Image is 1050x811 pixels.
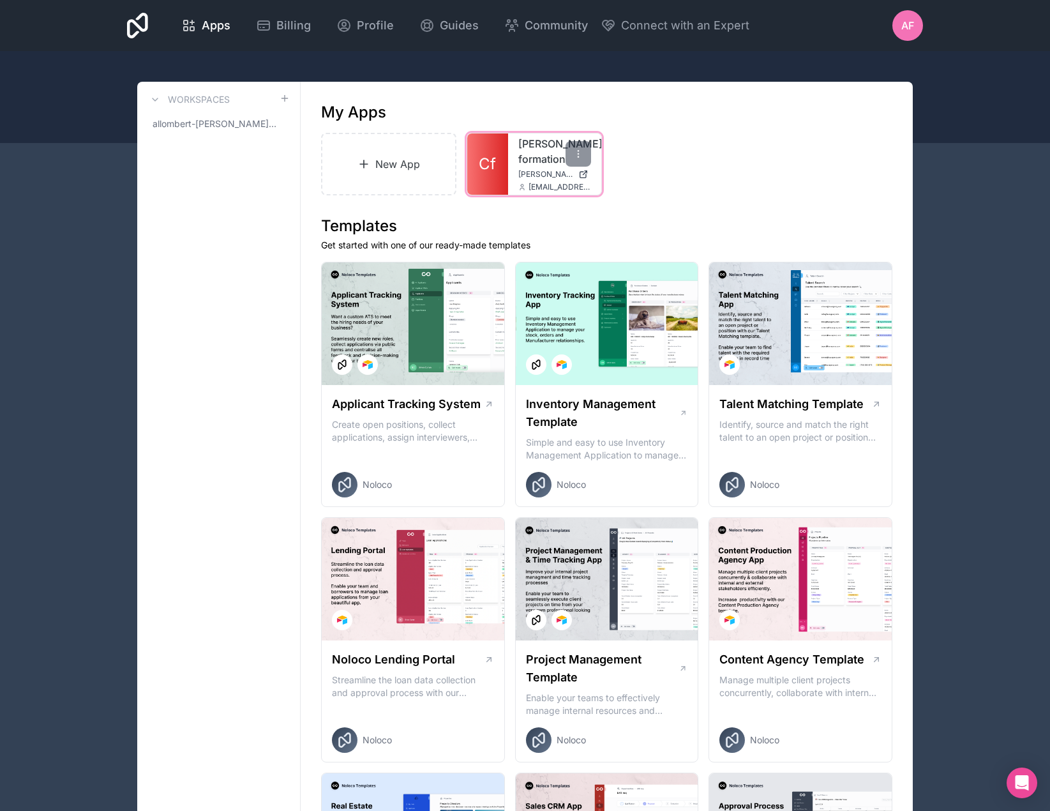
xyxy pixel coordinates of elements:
span: Noloco [750,734,779,747]
span: Noloco [363,734,392,747]
img: Airtable Logo [557,360,567,370]
a: Apps [171,11,241,40]
a: Workspaces [147,92,230,107]
a: Community [494,11,598,40]
h1: Applicant Tracking System [332,395,481,413]
div: Open Intercom Messenger [1007,768,1037,798]
p: Simple and easy to use Inventory Management Application to manage your stock, orders and Manufact... [526,436,688,462]
span: AF [901,18,914,33]
a: [PERSON_NAME]-formation [518,136,591,167]
span: Noloco [557,734,586,747]
h1: Inventory Management Template [526,395,679,431]
p: Get started with one of our ready-made templates [321,239,892,252]
span: Apps [202,17,230,34]
h1: My Apps [321,102,386,123]
span: allombert-[PERSON_NAME]-workspace [153,117,280,130]
button: Connect with an Expert [601,17,749,34]
span: [PERSON_NAME][DOMAIN_NAME] [518,169,573,179]
p: Enable your teams to effectively manage internal resources and execute client projects on time. [526,692,688,717]
span: Cf [479,154,496,174]
img: Airtable Logo [363,360,373,370]
a: [PERSON_NAME][DOMAIN_NAME] [518,169,591,179]
span: [EMAIL_ADDRESS][PERSON_NAME][DOMAIN_NAME] [529,182,591,192]
a: Profile [326,11,404,40]
a: Billing [246,11,321,40]
span: Noloco [363,478,392,491]
span: Noloco [557,478,586,491]
a: Guides [409,11,489,40]
span: Noloco [750,478,779,491]
a: Cf [467,133,508,195]
h1: Content Agency Template [719,651,864,669]
span: Community [525,17,588,34]
img: Airtable Logo [557,615,567,625]
span: Profile [357,17,394,34]
h1: Talent Matching Template [719,395,864,413]
h1: Noloco Lending Portal [332,651,455,669]
img: Airtable Logo [337,615,347,625]
a: New App [321,133,456,195]
p: Manage multiple client projects concurrently, collaborate with internal and external stakeholders... [719,674,881,699]
p: Streamline the loan data collection and approval process with our Lending Portal template. [332,674,494,699]
h3: Workspaces [168,93,230,106]
img: Airtable Logo [724,615,735,625]
img: Airtable Logo [724,360,735,370]
span: Connect with an Expert [621,17,749,34]
span: Billing [276,17,311,34]
a: allombert-[PERSON_NAME]-workspace [147,112,290,135]
p: Create open positions, collect applications, assign interviewers, centralise candidate feedback a... [332,418,494,444]
h1: Project Management Template [526,651,679,686]
h1: Templates [321,216,892,236]
span: Guides [440,17,479,34]
p: Identify, source and match the right talent to an open project or position with our Talent Matchi... [719,418,881,444]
